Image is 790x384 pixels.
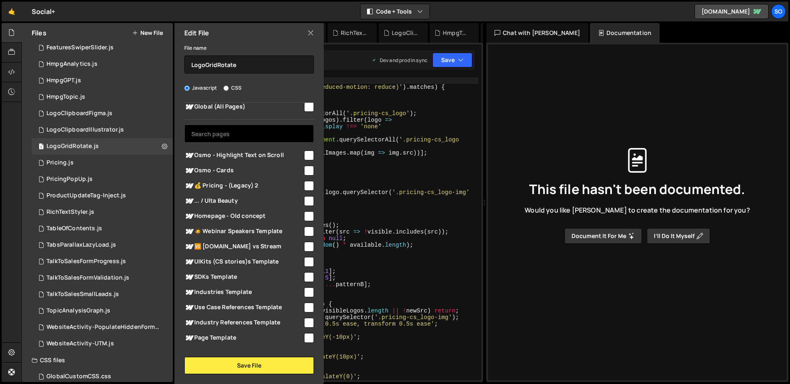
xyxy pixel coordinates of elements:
[184,181,303,191] span: 💰 Pricing - (Legacy) 2
[184,242,303,252] span: 🆚 [DOMAIN_NAME] vs Stream
[184,84,217,92] label: Javascript
[184,287,303,297] span: Industries Template
[32,39,173,56] div: 15116/40701.js
[432,53,472,67] button: Save
[32,220,173,237] div: 15116/45787.js
[525,206,750,215] span: Would you like [PERSON_NAME] to create the documentation for you?
[46,307,110,315] div: TopicAnalysisGraph.js
[184,272,303,282] span: SDKs Template
[46,93,85,101] div: HmpgTopic.js
[184,166,303,176] span: Osmo - Cards
[32,335,173,352] div: 15116/40185.js
[46,192,126,199] div: ProductUpdateTag-Inject.js
[2,2,22,21] a: 🤙
[529,183,745,196] span: This file hasn't been documented.
[184,150,303,160] span: Osmo - Highlight Text on Scroll
[184,102,303,112] span: Global (All Pages)
[184,86,190,91] input: Javascript
[46,274,129,282] div: TalkToSalesFormValidation.js
[184,227,303,236] span: 🧔 Webinar Speakers Template
[32,286,173,303] div: 15116/40948.js
[443,29,469,37] div: HmpgTopic.js
[184,211,303,221] span: Homepage - Old concept
[46,77,81,84] div: HmpgGPT.js
[46,110,112,117] div: LogoClipboardFigma.js
[46,324,160,331] div: WebsiteActivity-PopulateHiddenForms.js
[223,84,242,92] label: CSS
[32,28,46,37] h2: Files
[32,303,173,319] div: 15116/41400.js
[46,44,114,51] div: FeaturesSwiperSlider.js
[46,60,98,68] div: HmpgAnalytics.js
[46,208,94,216] div: RichTextStyler.js
[372,57,428,64] div: Dev and prod in sync
[184,257,303,267] span: UIKits (CS stories)s Template
[32,138,173,155] div: 15116/46100.js
[46,176,93,183] div: PricingPopUp.js
[32,89,173,105] div: 15116/41820.js
[39,144,44,150] span: 1
[32,155,173,171] div: 15116/40643.js
[32,204,173,220] div: 15116/45334.js
[32,237,173,253] div: 15116/39536.js
[46,126,124,134] div: LogoClipboardIllustrator.js
[46,225,102,232] div: TableOfContents.js
[32,171,173,187] div: 15116/45407.js
[184,44,207,52] label: File name
[32,122,173,138] div: 15116/42838.js
[184,303,303,312] span: Use Case References Template
[771,4,786,19] a: So
[695,4,769,19] a: [DOMAIN_NAME]
[486,23,588,43] div: Chat with [PERSON_NAME]
[32,72,173,89] div: 15116/41430.js
[22,352,173,368] div: CSS files
[223,86,229,91] input: CSS
[184,318,303,328] span: Industry References Template
[184,357,314,374] button: Save File
[565,228,642,244] button: Document it for me
[46,340,114,347] div: WebsiteActivity-UTM.js
[184,196,303,206] span: ... / Ulta Beauty
[590,23,660,43] div: Documentation
[46,143,99,150] div: LogoGridRotate.js
[46,241,116,249] div: TabsParallaxLazyLoad.js
[184,56,314,74] input: Name
[32,187,173,204] div: 15116/40695.js
[32,105,173,122] : 15116/40336.js
[46,291,119,298] div: TalkToSalesSmallLeads.js
[132,30,163,36] button: New File
[32,56,173,72] div: 15116/40702.js
[647,228,710,244] button: I’ll do it myself
[46,373,111,380] div: GlobalCustomCSS.css
[32,7,55,16] div: Social+
[46,159,74,167] div: Pricing.js
[184,125,314,143] input: Search pages
[46,258,126,265] div: TalkToSalesFormProgress.js
[184,333,303,343] span: Page Template
[32,253,173,270] div: 15116/41316.js
[360,4,430,19] button: Code + Tools
[184,28,209,37] h2: Edit File
[32,319,176,335] div: 15116/40674.js
[392,29,418,37] div: LogoClipboardIllustrator.js
[341,29,367,37] div: RichTextStyler.js
[32,270,173,286] div: 15116/40952.js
